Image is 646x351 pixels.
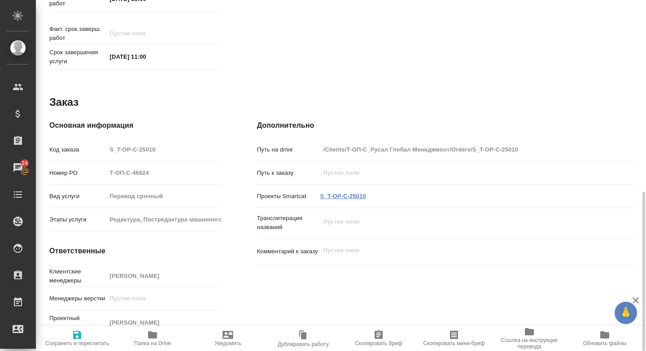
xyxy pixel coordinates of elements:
[492,326,567,351] button: Ссылка на инструкции перевода
[278,341,329,347] span: Дублировать работу
[115,326,190,351] button: Папка на Drive
[107,190,221,203] input: Пустое поле
[355,340,402,347] span: Скопировать бриф
[266,326,341,351] button: Дублировать работу
[49,169,107,178] p: Номер РО
[107,166,221,179] input: Пустое поле
[107,316,221,329] input: Пустое поле
[320,193,366,199] a: S_T-OP-C-25010
[107,292,221,305] input: Пустое поле
[583,340,627,347] span: Обновить файлы
[257,192,320,201] p: Проекты Smartcat
[497,337,562,350] span: Ссылка на инструкции перевода
[190,326,266,351] button: Уведомить
[49,246,221,256] h4: Ответственные
[49,192,107,201] p: Вид услуги
[257,120,636,131] h4: Дополнительно
[16,159,33,168] span: 24
[257,169,320,178] p: Путь к заказу
[615,302,637,324] button: 🙏
[45,340,109,347] span: Сохранить и пересчитать
[49,267,107,285] p: Клиентские менеджеры
[214,340,241,347] span: Уведомить
[423,340,484,347] span: Скопировать мини-бриф
[49,25,107,43] p: Факт. срок заверш. работ
[257,145,320,154] p: Путь на drive
[107,213,221,226] input: Пустое поле
[2,156,34,179] a: 24
[49,145,107,154] p: Код заказа
[49,314,107,332] p: Проектный менеджер
[257,247,320,256] p: Комментарий к заказу
[257,214,320,232] p: Транслитерация названий
[107,143,221,156] input: Пустое поле
[134,340,171,347] span: Папка на Drive
[49,215,107,224] p: Этапы услуги
[618,303,633,322] span: 🙏
[49,95,79,109] h2: Заказ
[39,326,115,351] button: Сохранить и пересчитать
[49,48,107,66] p: Срок завершения услуги
[341,326,416,351] button: Скопировать бриф
[567,326,642,351] button: Обновить файлы
[49,294,107,303] p: Менеджеры верстки
[107,27,185,40] input: Пустое поле
[107,50,185,63] input: ✎ Введи что-нибудь
[49,120,221,131] h4: Основная информация
[416,326,492,351] button: Скопировать мини-бриф
[320,166,605,179] input: Пустое поле
[107,269,221,282] input: Пустое поле
[320,143,605,156] input: Пустое поле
